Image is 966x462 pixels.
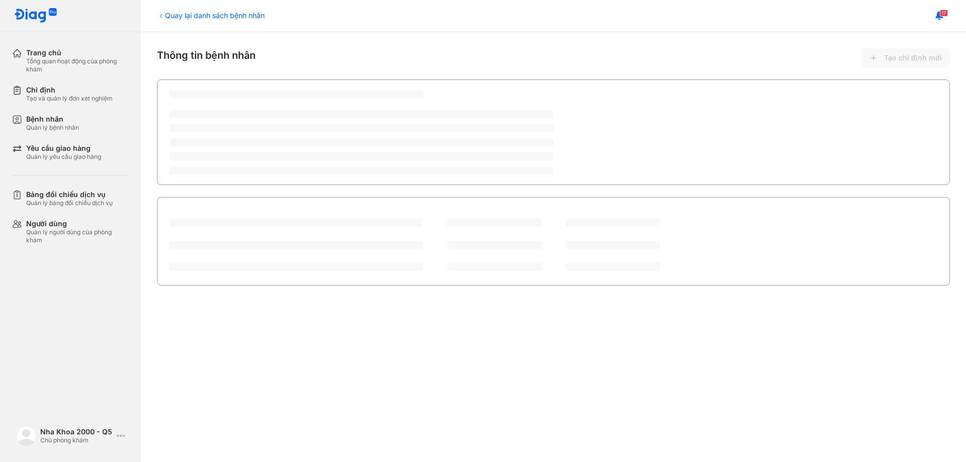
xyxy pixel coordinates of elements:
span: ‌ [447,241,541,249]
span: ‌ [170,138,553,146]
div: Quản lý yêu cầu giao hàng [26,153,101,161]
span: ‌ [447,219,541,227]
img: logo [16,426,36,446]
span: 17 [940,10,948,17]
span: ‌ [170,241,423,249]
div: Nha Khoa 2000 - Q5 [40,427,113,436]
span: ‌ [566,263,660,271]
div: Tạo và quản lý đơn xét nghiệm [26,95,113,103]
div: Bảng đối chiếu dịch vụ [26,190,113,199]
div: Bệnh nhân [26,115,79,124]
div: Chỉ định [26,85,113,95]
div: Yêu cầu giao hàng [26,144,101,153]
span: ‌ [170,263,423,271]
span: ‌ [566,241,660,249]
div: Chủ phòng khám [40,436,113,444]
div: Quản lý bệnh nhân [26,124,79,132]
div: Quản lý người dùng của phòng khám [26,228,129,244]
span: ‌ [170,90,423,98]
div: Quay lại danh sách bệnh nhân [157,10,265,21]
div: Quản lý bảng đối chiếu dịch vụ [26,199,113,207]
span: ‌ [170,219,423,227]
span: ‌ [170,124,553,132]
div: Trang chủ [26,48,129,57]
span: Tạo chỉ định mới [884,53,942,62]
span: ‌ [170,152,553,160]
div: Tổng quan hoạt động của phòng khám [26,57,129,73]
button: Tạo chỉ định mới [861,48,950,67]
span: ‌ [566,219,660,227]
span: ‌ [170,166,553,174]
img: logo [14,8,57,24]
div: Thông tin bệnh nhân [157,48,950,67]
span: ‌ [447,263,541,271]
div: Người dùng [26,219,129,228]
div: Lịch sử chỉ định [170,207,230,219]
span: ‌ [170,110,553,118]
